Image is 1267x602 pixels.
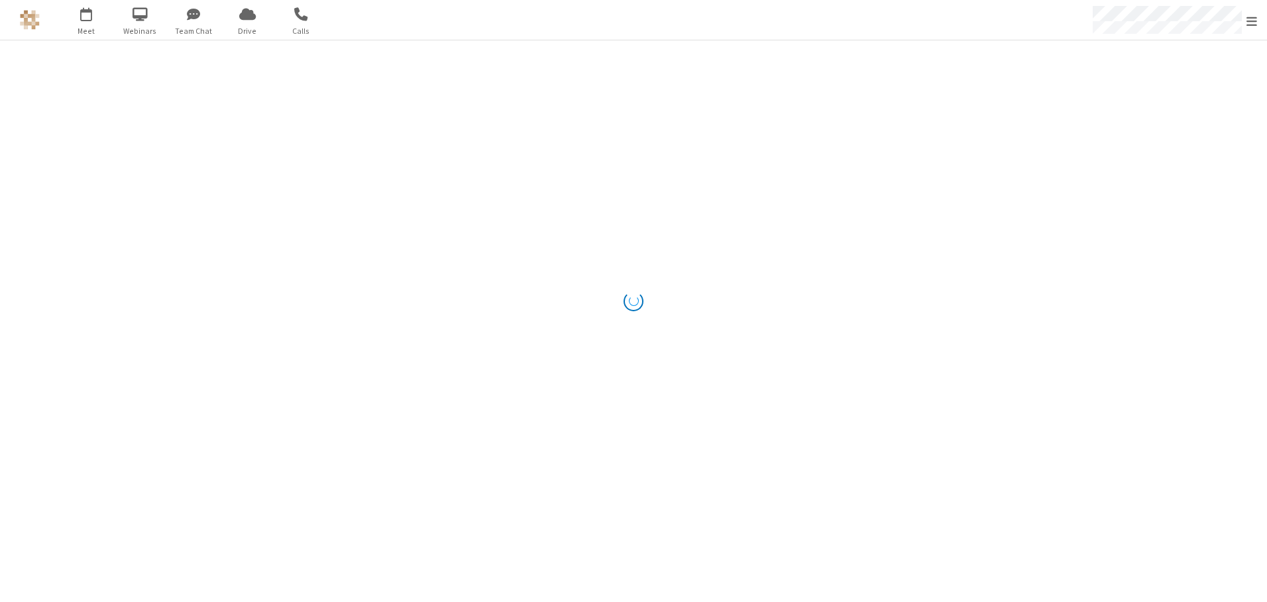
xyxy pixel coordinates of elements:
[115,25,165,37] span: Webinars
[169,25,219,37] span: Team Chat
[276,25,326,37] span: Calls
[62,25,111,37] span: Meet
[20,10,40,30] img: QA Selenium DO NOT DELETE OR CHANGE
[223,25,272,37] span: Drive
